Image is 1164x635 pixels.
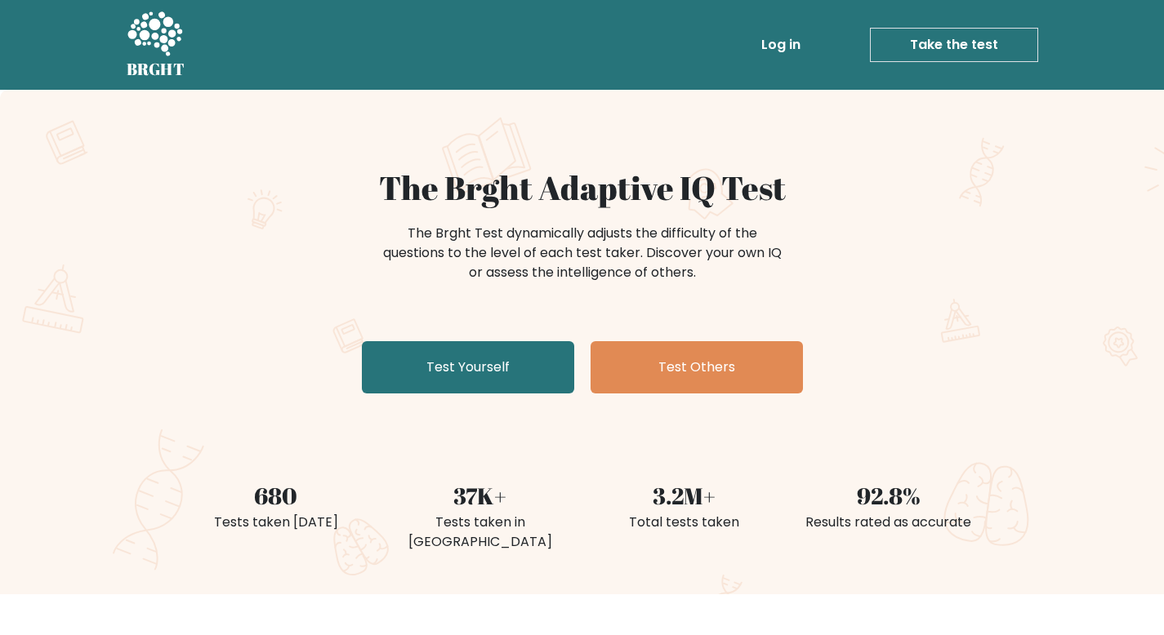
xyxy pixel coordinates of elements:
div: The Brght Test dynamically adjusts the difficulty of the questions to the level of each test take... [378,224,787,282]
div: 37K+ [388,478,573,513]
div: 92.8% [796,478,981,513]
div: Tests taken [DATE] [184,513,368,532]
a: Take the test [870,28,1038,62]
h1: The Brght Adaptive IQ Test [184,168,981,207]
a: Test Yourself [362,341,574,393]
div: Results rated as accurate [796,513,981,532]
a: BRGHT [127,7,185,83]
div: 680 [184,478,368,513]
a: Log in [755,29,807,61]
a: Test Others [591,341,803,393]
h5: BRGHT [127,60,185,79]
div: 3.2M+ [592,478,777,513]
div: Tests taken in [GEOGRAPHIC_DATA] [388,513,573,552]
div: Total tests taken [592,513,777,532]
